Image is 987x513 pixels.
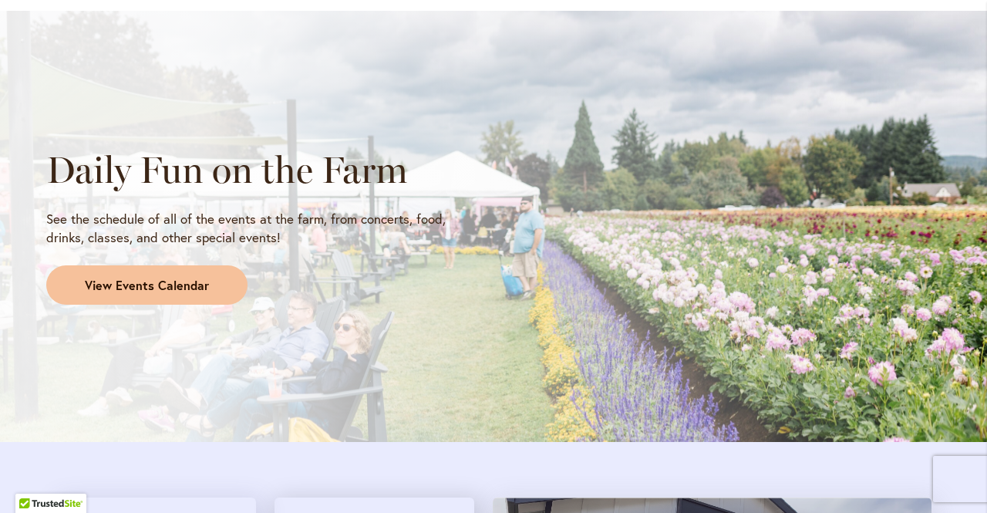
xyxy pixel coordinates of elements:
p: See the schedule of all of the events at the farm, from concerts, food, drinks, classes, and othe... [46,210,480,247]
h2: Daily Fun on the Farm [46,148,480,191]
span: View Events Calendar [85,277,209,295]
a: View Events Calendar [46,265,248,305]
